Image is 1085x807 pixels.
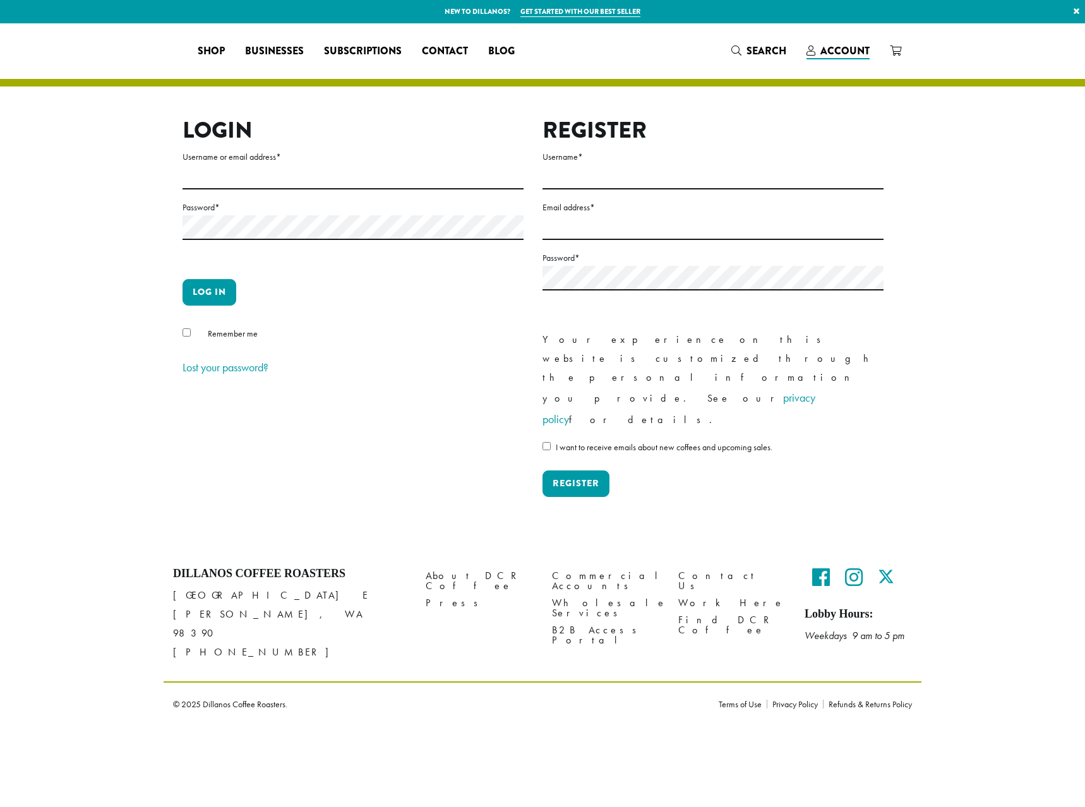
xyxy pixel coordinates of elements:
[183,117,524,144] h2: Login
[245,44,304,59] span: Businesses
[520,6,640,17] a: Get started with our best seller
[324,44,402,59] span: Subscriptions
[820,44,870,58] span: Account
[208,328,258,339] span: Remember me
[173,567,407,581] h4: Dillanos Coffee Roasters
[542,149,884,165] label: Username
[488,44,515,59] span: Blog
[719,700,767,708] a: Terms of Use
[173,700,700,708] p: © 2025 Dillanos Coffee Roasters.
[552,567,659,594] a: Commercial Accounts
[678,567,786,594] a: Contact Us
[422,44,468,59] span: Contact
[183,200,524,215] label: Password
[678,612,786,639] a: Find DCR Coffee
[823,700,912,708] a: Refunds & Returns Policy
[721,40,796,61] a: Search
[767,700,823,708] a: Privacy Policy
[426,567,533,594] a: About DCR Coffee
[542,250,884,266] label: Password
[542,330,884,430] p: Your experience on this website is customized through the personal information you provide. See o...
[542,390,815,426] a: privacy policy
[746,44,786,58] span: Search
[426,595,533,612] a: Press
[678,595,786,612] a: Work Here
[183,279,236,306] button: Log in
[183,360,268,374] a: Lost your password?
[188,41,235,61] a: Shop
[805,607,912,621] h5: Lobby Hours:
[542,117,884,144] h2: Register
[183,149,524,165] label: Username or email address
[556,441,772,453] span: I want to receive emails about new coffees and upcoming sales.
[552,595,659,622] a: Wholesale Services
[198,44,225,59] span: Shop
[173,586,407,662] p: [GEOGRAPHIC_DATA] E [PERSON_NAME], WA 98390 [PHONE_NUMBER]
[542,442,551,450] input: I want to receive emails about new coffees and upcoming sales.
[542,200,884,215] label: Email address
[552,622,659,649] a: B2B Access Portal
[805,629,904,642] em: Weekdays 9 am to 5 pm
[542,470,609,497] button: Register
